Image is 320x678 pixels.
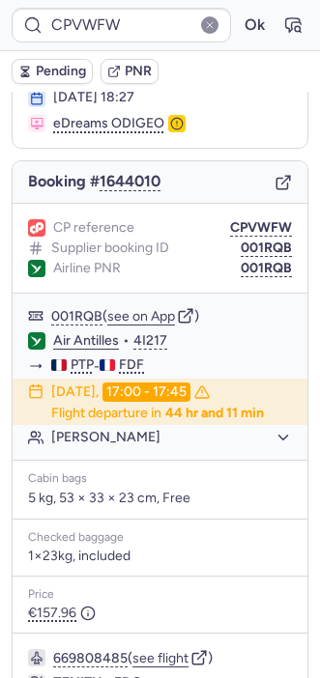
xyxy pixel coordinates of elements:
[53,115,164,132] span: eDreams ODIGEO
[28,490,292,507] p: 5 kg, 53 × 33 × 23 cm, Free
[239,10,270,41] button: Ok
[28,588,292,602] div: Price
[53,649,292,666] div: ( )
[51,429,292,446] button: [PERSON_NAME]
[28,260,45,277] figure: 4I airline logo
[241,261,292,276] button: 001RQB
[132,651,189,666] button: see flight
[36,64,86,79] span: Pending
[28,472,292,486] div: Cabin bags
[51,406,264,421] p: Flight departure in
[28,332,45,350] figure: 4I airline logo
[102,382,190,402] time: 17:00 - 17:45
[125,64,152,79] span: PNR
[101,59,159,84] button: PNR
[28,173,160,190] span: Booking #
[133,333,167,349] button: 4I217
[28,606,96,621] span: €157.96
[12,8,231,42] input: PNR Reference
[12,59,93,84] button: Pending
[28,219,45,237] figure: 1L airline logo
[107,309,175,325] button: see on App
[28,549,131,564] span: 1×23kg, included
[53,332,119,350] a: Air Antilles
[165,406,264,421] time: 44 hr and 11 min
[51,309,102,325] button: 001RQB
[51,307,292,325] div: ( )
[53,220,134,236] span: CP reference
[53,332,292,350] div: •
[51,240,169,256] span: Supplier booking ID
[51,357,292,375] div: -
[51,382,210,402] div: [DATE],
[241,240,292,256] button: 001RQB
[71,357,94,373] span: PTP
[53,651,128,666] button: 669808485
[230,220,292,236] button: CPVWFW
[53,90,292,105] div: [DATE] 18:27
[28,531,292,545] div: Checked baggage
[119,357,144,373] span: FDF
[53,261,121,276] span: Airline PNR
[100,173,160,190] button: 1644010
